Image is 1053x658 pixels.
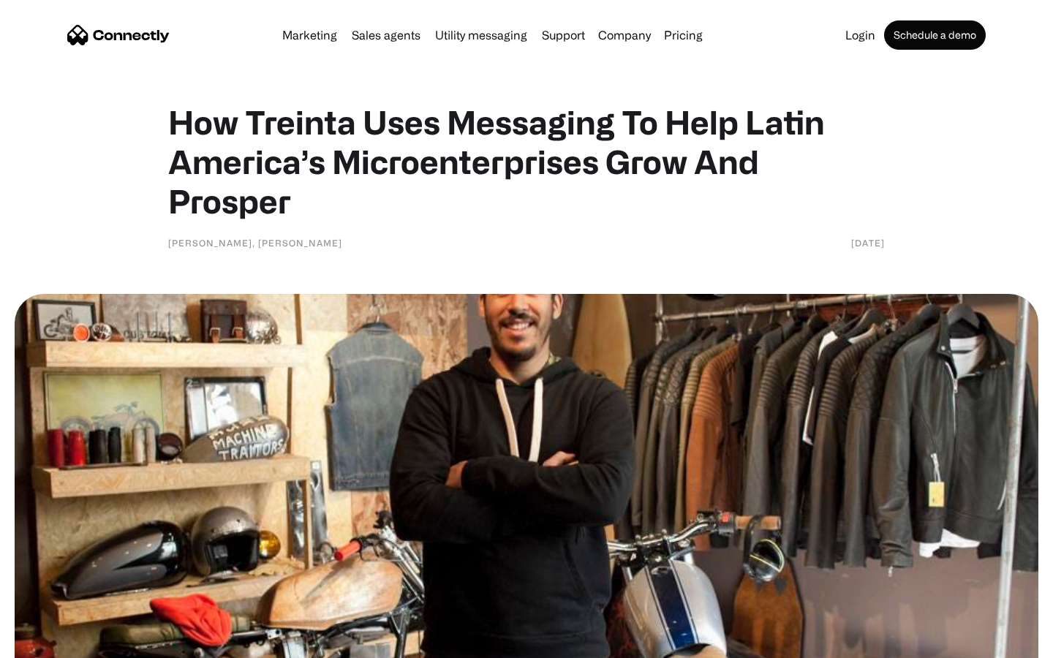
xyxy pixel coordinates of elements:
div: [PERSON_NAME], [PERSON_NAME] [168,235,342,250]
a: Login [839,29,881,41]
a: Support [536,29,591,41]
aside: Language selected: English [15,632,88,653]
div: [DATE] [851,235,885,250]
a: Schedule a demo [884,20,986,50]
a: Pricing [658,29,709,41]
a: Utility messaging [429,29,533,41]
a: Sales agents [346,29,426,41]
h1: How Treinta Uses Messaging To Help Latin America’s Microenterprises Grow And Prosper [168,102,885,221]
a: Marketing [276,29,343,41]
ul: Language list [29,632,88,653]
div: Company [598,25,651,45]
